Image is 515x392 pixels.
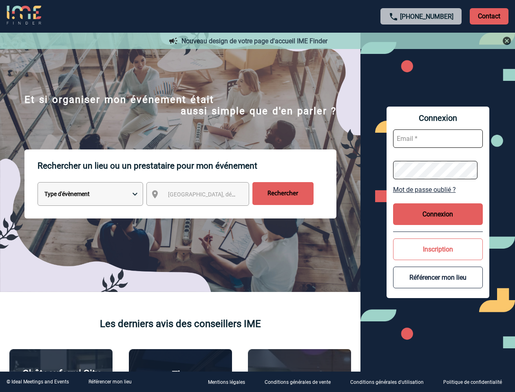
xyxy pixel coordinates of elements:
p: Conditions générales de vente [265,380,331,385]
a: Conditions générales de vente [258,378,344,386]
p: Conditions générales d'utilisation [350,380,424,385]
a: Conditions générales d'utilisation [344,378,437,386]
a: Mentions légales [201,378,258,386]
div: © Ideal Meetings and Events [7,379,69,385]
a: Référencer mon lieu [88,379,132,385]
p: Mentions légales [208,380,245,385]
p: Politique de confidentialité [443,380,502,385]
a: Politique de confidentialité [437,378,515,386]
